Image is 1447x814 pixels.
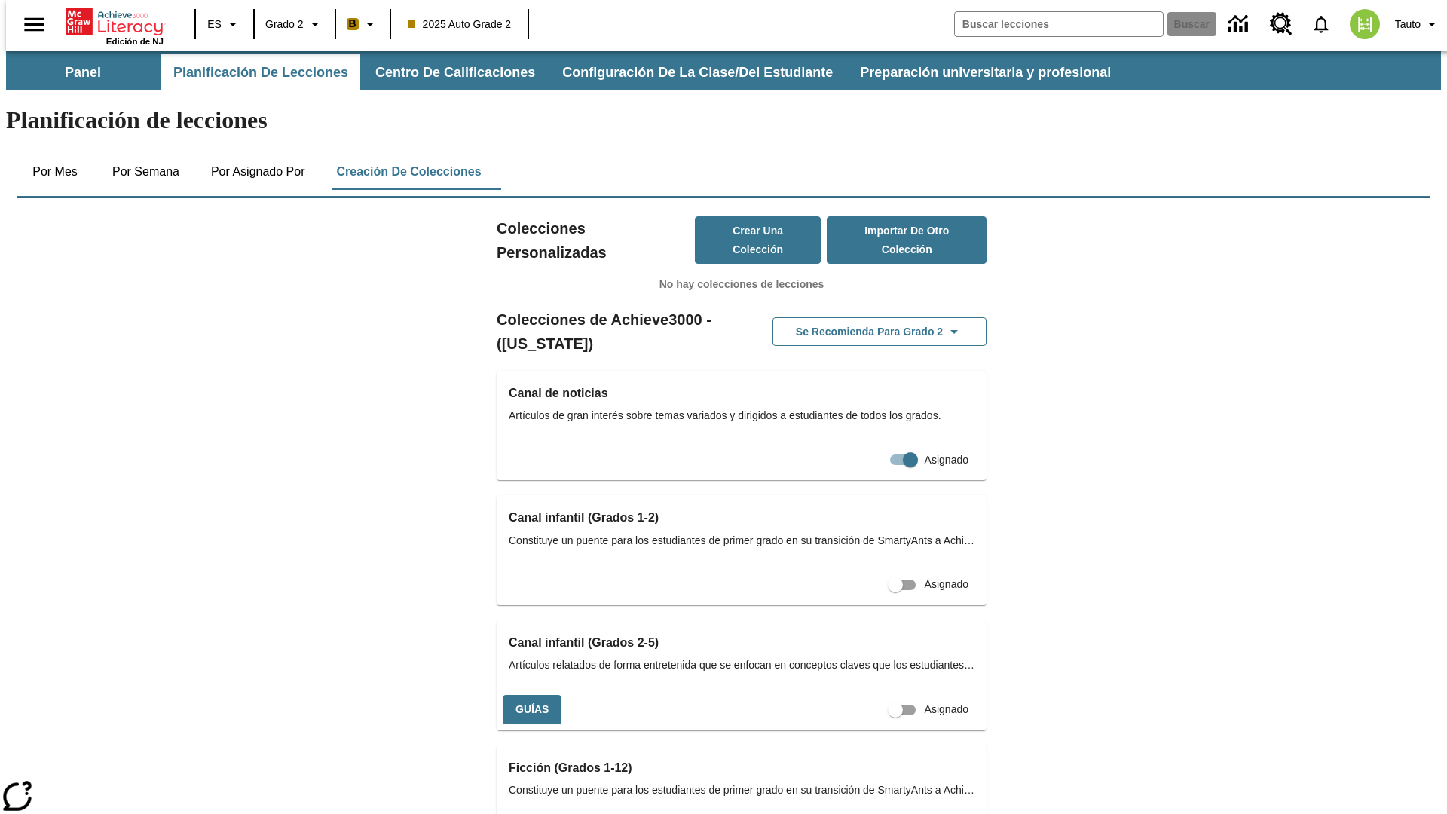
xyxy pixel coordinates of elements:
[17,154,93,190] button: Por mes
[349,14,356,33] span: B
[1341,5,1389,44] button: Escoja un nuevo avatar
[408,17,512,32] span: 2025 Auto Grade 2
[1395,17,1421,32] span: Tauto
[503,695,561,724] button: Guías
[200,11,249,38] button: Lenguaje: ES, Selecciona un idioma
[497,216,695,265] h2: Colecciones Personalizadas
[161,54,360,90] button: Planificación de lecciones
[550,54,845,90] button: Configuración de la clase/del estudiante
[341,11,385,38] button: Boost El color de la clase es anaranjado claro. Cambiar el color de la clase.
[509,757,974,779] h3: Ficción (Grados 1-12)
[695,216,821,264] button: Crear una colección
[509,782,974,798] span: Constituye un puente para los estudiantes de primer grado en su transición de SmartyAnts a Achiev...
[509,507,974,528] h3: Canal infantil (Grados 1-2)
[955,12,1163,36] input: Buscar campo
[6,106,1441,134] h1: Planificación de lecciones
[925,577,968,592] span: Asignado
[265,17,304,32] span: Grado 2
[925,702,968,718] span: Asignado
[509,533,974,549] span: Constituye un puente para los estudiantes de primer grado en su transición de SmartyAnts a Achiev...
[497,308,742,356] h2: Colecciones de Achieve3000 - ([US_STATE])
[925,452,968,468] span: Asignado
[827,216,987,264] button: Importar de otro Colección
[259,11,330,38] button: Grado: Grado 2, Elige un grado
[772,317,987,347] button: Se recomienda para Grado 2
[8,54,158,90] button: Panel
[199,154,317,190] button: Por asignado por
[324,154,493,190] button: Creación de colecciones
[509,408,974,424] span: Artículos de gran interés sobre temas variados y dirigidos a estudiantes de todos los grados.
[100,154,191,190] button: Por semana
[848,54,1123,90] button: Preparación universitaria y profesional
[6,54,1124,90] div: Subbarra de navegación
[363,54,547,90] button: Centro de calificaciones
[6,51,1441,90] div: Subbarra de navegación
[66,7,164,37] a: Portada
[1389,11,1447,38] button: Perfil/Configuración
[66,5,164,46] div: Portada
[1261,4,1302,44] a: Centro de recursos, Se abrirá en una pestaña nueva.
[497,277,987,292] p: No hay colecciones de lecciones
[207,17,222,32] span: ES
[1302,5,1341,44] a: Notificaciones
[106,37,164,46] span: Edición de NJ
[509,657,974,673] span: Artículos relatados de forma entretenida que se enfocan en conceptos claves que los estudiantes a...
[1350,9,1380,39] img: avatar image
[509,632,974,653] h3: Canal infantil (Grados 2-5)
[12,2,57,47] button: Abrir el menú lateral
[509,383,974,404] h3: Canal de noticias
[1219,4,1261,45] a: Centro de información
